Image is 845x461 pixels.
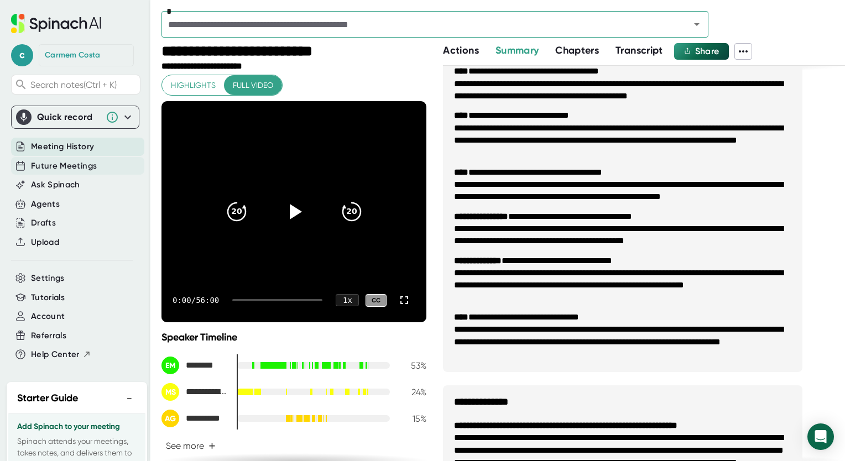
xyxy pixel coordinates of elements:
span: Highlights [171,78,216,92]
span: Chapters [555,44,599,56]
div: Carmem Costa [45,50,101,60]
button: Share [674,43,729,60]
span: Actions [443,44,478,56]
div: Open Intercom Messenger [807,423,834,450]
span: Full video [233,78,273,92]
div: 15 % [399,413,426,424]
button: − [122,390,137,406]
button: Open [689,17,705,32]
div: MS [161,383,179,401]
span: c [11,44,33,66]
div: 0:00 / 56:00 [173,296,219,305]
span: Share [695,46,719,56]
button: Future Meetings [31,160,97,172]
div: Speaker Timeline [161,331,426,343]
span: Transcript [616,44,663,56]
div: 1 x [336,294,359,306]
h3: Add Spinach to your meeting [17,422,137,431]
button: Account [31,310,65,323]
button: Help Center [31,348,91,361]
button: Upload [31,236,59,249]
div: Quick record [37,112,100,123]
button: Chapters [555,43,599,58]
button: Meeting History [31,140,94,153]
span: Help Center [31,348,80,361]
button: Settings [31,272,65,285]
div: Adam Gross [161,410,228,427]
div: CC [366,294,387,307]
span: Summary [495,44,539,56]
span: Search notes (Ctrl + K) [30,80,137,90]
button: Actions [443,43,478,58]
button: Agents [31,198,60,211]
button: Summary [495,43,539,58]
div: Mark Siciliano [161,383,228,401]
button: See more+ [161,436,220,455]
div: Quick record [16,106,134,128]
h2: Starter Guide [17,391,78,406]
div: 53 % [399,360,426,371]
button: Highlights [162,75,225,96]
div: Ed Mason [161,357,228,374]
div: EM [161,357,179,374]
button: Tutorials [31,291,65,304]
button: Referrals [31,329,66,342]
div: 24 % [399,387,426,397]
div: AG [161,410,179,427]
button: Ask Spinach [31,179,80,191]
button: Drafts [31,217,56,229]
button: Full video [224,75,282,96]
span: + [208,442,216,450]
button: Transcript [616,43,663,58]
